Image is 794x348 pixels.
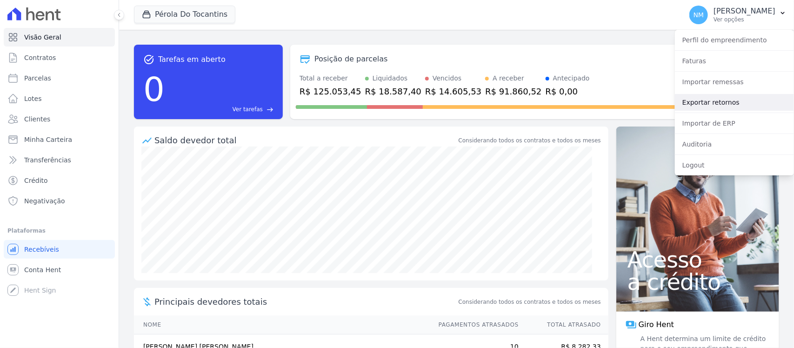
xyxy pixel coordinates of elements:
[4,151,115,169] a: Transferências
[430,315,519,335] th: Pagamentos Atrasados
[143,54,154,65] span: task_alt
[425,85,481,98] div: R$ 14.605,53
[675,32,794,48] a: Perfil do empreendimento
[24,265,61,274] span: Conta Hent
[143,65,165,114] div: 0
[4,171,115,190] a: Crédito
[433,74,461,83] div: Vencidos
[546,85,590,98] div: R$ 0,00
[627,271,768,293] span: a crédito
[154,295,457,308] span: Principais devedores totais
[7,225,111,236] div: Plataformas
[675,157,794,174] a: Logout
[373,74,408,83] div: Liquidados
[24,114,50,124] span: Clientes
[24,53,56,62] span: Contratos
[639,319,674,330] span: Giro Hent
[154,134,457,147] div: Saldo devedor total
[714,16,775,23] p: Ver opções
[4,192,115,210] a: Negativação
[4,261,115,279] a: Conta Hent
[24,176,48,185] span: Crédito
[675,74,794,90] a: Importar remessas
[682,2,794,28] button: NM [PERSON_NAME] Ver opções
[4,69,115,87] a: Parcelas
[24,94,42,103] span: Lotes
[553,74,590,83] div: Antecipado
[233,105,263,114] span: Ver tarefas
[267,106,274,113] span: east
[627,248,768,271] span: Acesso
[493,74,524,83] div: A receber
[4,130,115,149] a: Minha Carteira
[459,298,601,306] span: Considerando todos os contratos e todos os meses
[24,196,65,206] span: Negativação
[24,33,61,42] span: Visão Geral
[314,54,388,65] div: Posição de parcelas
[675,115,794,132] a: Importar de ERP
[714,7,775,16] p: [PERSON_NAME]
[4,240,115,259] a: Recebíveis
[675,94,794,111] a: Exportar retornos
[134,6,235,23] button: Pérola Do Tocantins
[300,74,361,83] div: Total a receber
[4,48,115,67] a: Contratos
[675,136,794,153] a: Auditoria
[300,85,361,98] div: R$ 125.053,45
[4,89,115,108] a: Lotes
[134,315,430,335] th: Nome
[459,136,601,145] div: Considerando todos os contratos e todos os meses
[519,315,608,335] th: Total Atrasado
[158,54,226,65] span: Tarefas em aberto
[168,105,274,114] a: Ver tarefas east
[485,85,541,98] div: R$ 91.860,52
[24,245,59,254] span: Recebíveis
[24,74,51,83] span: Parcelas
[694,12,704,18] span: NM
[675,53,794,69] a: Faturas
[365,85,421,98] div: R$ 18.587,40
[4,28,115,47] a: Visão Geral
[4,110,115,128] a: Clientes
[24,135,72,144] span: Minha Carteira
[24,155,71,165] span: Transferências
